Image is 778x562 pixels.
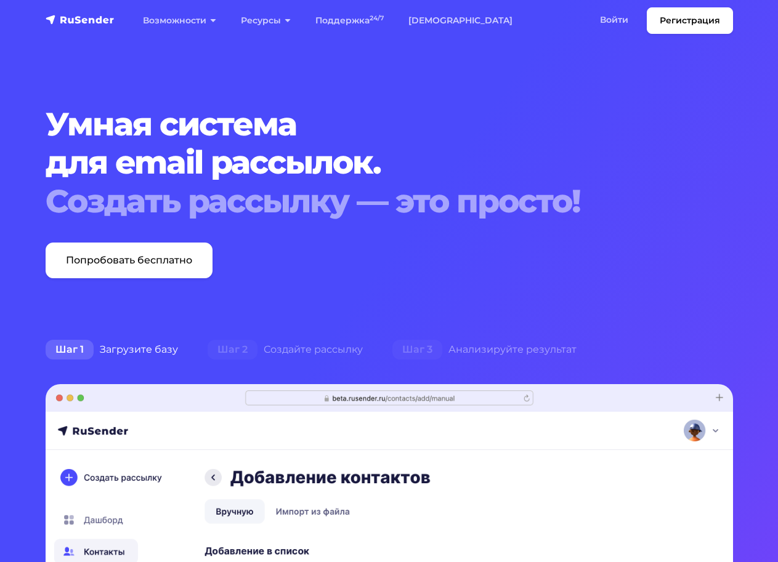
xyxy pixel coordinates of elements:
a: Войти [588,7,641,33]
div: Создать рассылку — это просто! [46,182,733,220]
a: Ресурсы [229,8,303,33]
a: Поддержка24/7 [303,8,396,33]
h1: Умная система для email рассылок. [46,105,733,220]
span: Шаг 3 [392,340,442,359]
img: RuSender [46,14,115,26]
a: Попробовать бесплатно [46,243,213,278]
span: Шаг 1 [46,340,94,359]
div: Загрузите базу [31,337,193,362]
a: Возможности [131,8,229,33]
div: Анализируйте результат [378,337,591,362]
sup: 24/7 [370,14,384,22]
a: Регистрация [647,7,733,34]
a: [DEMOGRAPHIC_DATA] [396,8,525,33]
div: Создайте рассылку [193,337,378,362]
span: Шаг 2 [208,340,257,359]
